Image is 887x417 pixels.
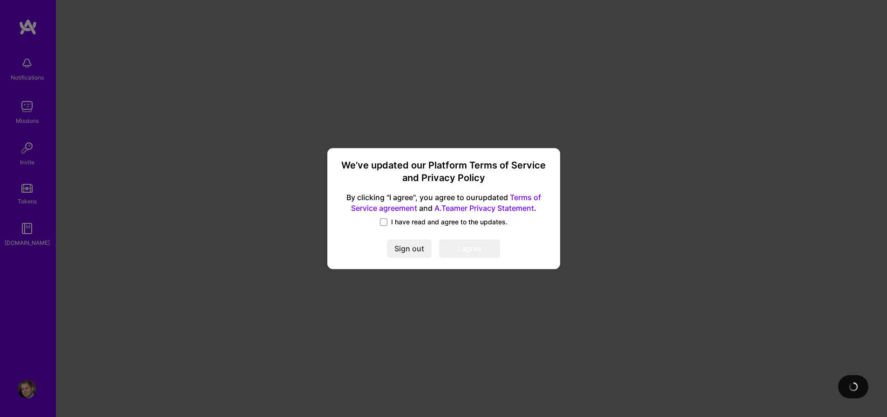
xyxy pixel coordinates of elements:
[339,192,549,214] span: By clicking "I agree", you agree to our updated and .
[391,217,508,227] span: I have read and agree to the updates.
[434,203,534,213] a: A.Teamer Privacy Statement
[439,239,500,258] button: I agree
[339,159,549,185] h3: We’ve updated our Platform Terms of Service and Privacy Policy
[387,239,432,258] button: Sign out
[351,193,541,213] a: Terms of Service agreement
[848,382,858,391] img: loading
